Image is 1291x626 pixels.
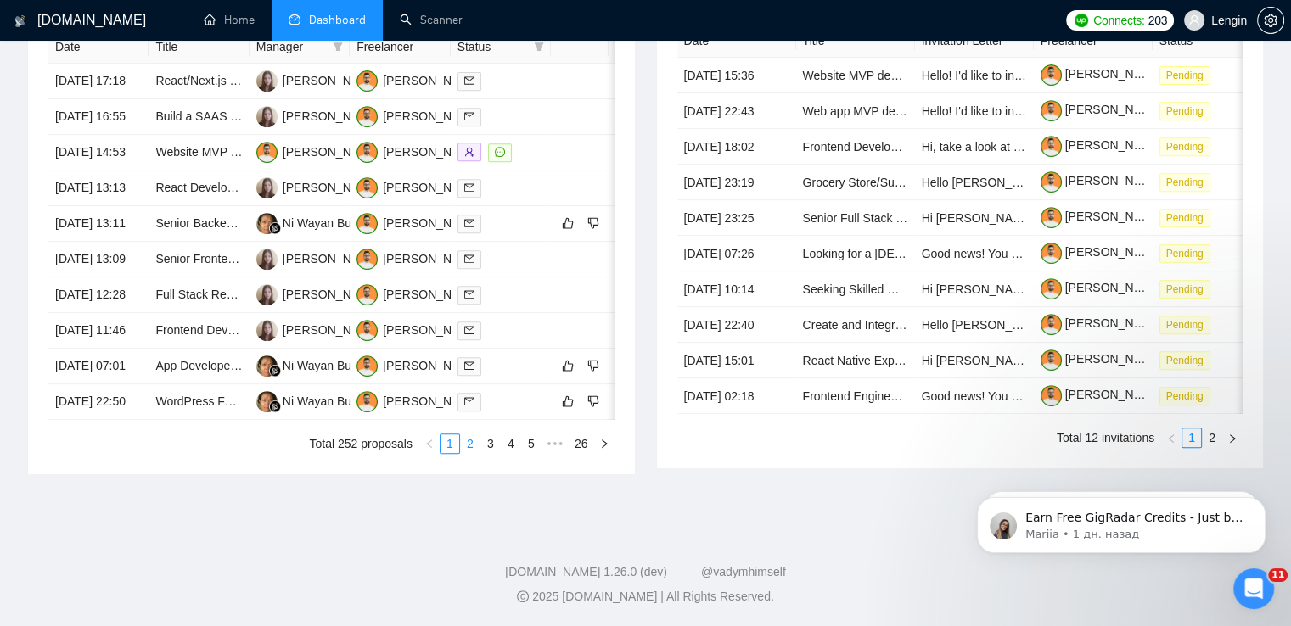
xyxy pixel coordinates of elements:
[283,71,380,90] div: [PERSON_NAME]
[1222,428,1243,448] button: right
[356,109,480,122] a: TM[PERSON_NAME]
[796,165,915,200] td: Grocery Store/Supermarket Website Developer
[599,439,609,449] span: right
[1041,278,1062,299] img: c1NLmzrk-0pBZjOo1nLSJnOz0itNHKTdmMHAt8VIsLFzaWqqsJDJtcFyV3OYvrqgu3
[48,99,149,135] td: [DATE] 16:55
[356,180,480,193] a: TM[PERSON_NAME]
[803,104,951,118] a: Web app MVP development
[424,439,435,449] span: left
[356,355,378,377] img: TM
[464,75,474,86] span: mail
[256,213,278,234] img: NW
[1159,353,1217,366] a: Pending
[677,307,796,343] td: [DATE] 22:40
[356,249,378,270] img: TM
[383,392,480,411] div: [PERSON_NAME]
[155,181,477,194] a: React Developer for Instagram-Style Travel Booking Platform
[155,288,475,301] a: Full Stack React Developer Needed for E-Commerce Project
[796,271,915,307] td: Seeking Skilled Web Designer & Developer for Roofing Company Website (WordPress/Webflow)
[1041,171,1062,193] img: c1NLmzrk-0pBZjOo1nLSJnOz0itNHKTdmMHAt8VIsLFzaWqqsJDJtcFyV3OYvrqgu3
[1041,100,1062,121] img: c1NLmzrk-0pBZjOo1nLSJnOz0itNHKTdmMHAt8VIsLFzaWqqsJDJtcFyV3OYvrqgu3
[796,93,915,129] td: Web app MVP development
[562,216,574,230] span: like
[155,394,372,408] a: WordPress Full Stack Developer Needed
[1202,428,1222,448] li: 2
[1257,7,1284,34] button: setting
[481,434,500,453] a: 3
[256,109,380,122] a: NB[PERSON_NAME]
[149,206,249,242] td: Senior Backend Developer Needed for TypeScript/Supabase Project
[1041,388,1163,401] a: [PERSON_NAME]
[677,25,796,58] th: Date
[204,13,255,27] a: homeHome
[587,359,599,372] span: dislike
[283,356,378,375] div: Ni Wayan Budiarti
[1041,385,1062,406] img: c1NLmzrk-0pBZjOo1nLSJnOz0itNHKTdmMHAt8VIsLFzaWqqsJDJtcFyV3OYvrqgu3
[48,170,149,206] td: [DATE] 13:13
[1159,210,1217,224] a: Pending
[796,236,915,271] td: Looking for a FE dev to build a clickable prototype
[283,321,380,339] div: [PERSON_NAME]
[356,251,480,265] a: TM[PERSON_NAME]
[803,140,978,154] a: Frontend Developer (React/Next)
[796,378,915,414] td: Frontend Engineer (React) - Build the OS for Content!
[803,247,1183,260] a: Looking for a [DEMOGRAPHIC_DATA] dev to build a clickable prototype
[383,71,480,90] div: [PERSON_NAME]
[1233,568,1274,609] iframe: Intercom live chat
[1034,25,1153,58] th: Freelancer
[441,434,459,453] a: 1
[356,73,480,87] a: TM[PERSON_NAME]
[522,434,541,453] a: 5
[269,222,281,234] img: gigradar-bm.png
[1041,314,1062,335] img: c1NLmzrk-0pBZjOo1nLSJnOz0itNHKTdmMHAt8VIsLFzaWqqsJDJtcFyV3OYvrqgu3
[558,391,578,411] button: like
[464,218,474,228] span: mail
[155,323,465,337] a: Frontend Developer Needed for Static HTML/CSS Website
[1257,14,1284,27] a: setting
[701,565,786,578] a: @vadymhimself
[1041,243,1062,264] img: c1NLmzrk-0pBZjOo1nLSJnOz0itNHKTdmMHAt8VIsLFzaWqqsJDJtcFyV3OYvrqgu3
[48,384,149,420] td: [DATE] 22:50
[558,355,578,376] button: like
[1268,568,1288,582] span: 11
[440,433,460,454] li: 1
[1159,173,1210,192] span: Pending
[356,358,480,372] a: TM[PERSON_NAME]
[677,129,796,165] td: [DATE] 18:02
[283,285,380,304] div: [PERSON_NAME]
[587,216,599,230] span: dislike
[149,349,249,384] td: App Developer Needed: React, Next.js, Supabase & PostgreSQL Expertise
[1041,138,1163,152] a: [PERSON_NAME]
[356,70,378,92] img: TM
[1041,349,1062,371] img: c1NLmzrk-0pBZjOo1nLSJnOz0itNHKTdmMHAt8VIsLFzaWqqsJDJtcFyV3OYvrqgu3
[502,434,520,453] a: 4
[480,433,501,454] li: 3
[562,394,574,408] span: like
[329,34,346,59] span: filter
[461,434,480,453] a: 2
[14,8,26,35] img: logo
[283,214,378,232] div: Ni Wayan Budiarti
[149,64,249,99] td: React/Next.js Frontend Updates & AWS Deployment with Domain Setup
[1159,351,1210,370] span: Pending
[677,93,796,129] td: [DATE] 22:43
[383,285,480,304] div: [PERSON_NAME]
[256,391,278,412] img: NW
[1227,433,1238,444] span: right
[256,177,278,198] img: NB
[1159,387,1210,405] span: Pending
[677,378,796,414] td: [DATE] 02:18
[383,143,480,161] div: [PERSON_NAME]
[356,142,378,163] img: TM
[583,355,603,376] button: dislike
[569,433,594,454] li: 26
[517,590,529,602] span: copyright
[256,73,380,87] a: NB[PERSON_NAME]
[915,25,1034,58] th: Invitation Letter
[1159,68,1217,81] a: Pending
[1148,11,1166,30] span: 203
[464,147,474,157] span: user-add
[333,42,343,52] span: filter
[1041,67,1163,81] a: [PERSON_NAME]
[501,433,521,454] li: 4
